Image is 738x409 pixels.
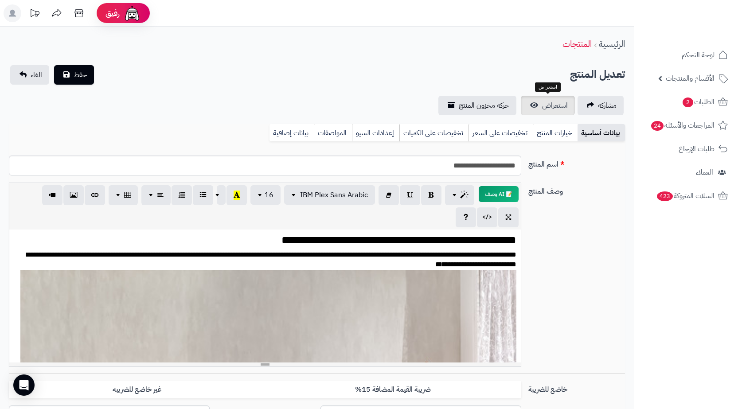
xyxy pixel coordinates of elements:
span: السلات المتروكة [656,190,715,202]
a: السلات المتروكة423 [640,185,733,206]
img: logo-2.png [678,7,730,25]
a: الطلبات2 [640,91,733,113]
span: استعراض [542,100,568,111]
span: 24 [651,121,664,131]
label: خاضع للضريبة [525,381,629,395]
a: إعدادات السيو [352,124,399,142]
a: العملاء [640,162,733,183]
span: الغاء [31,70,42,80]
a: تخفيضات على السعر [469,124,533,142]
a: المراجعات والأسئلة24 [640,115,733,136]
a: تحديثات المنصة [23,4,46,24]
span: 16 [265,190,273,200]
span: العملاء [696,166,713,179]
a: خيارات المنتج [533,124,578,142]
img: ai-face.png [123,4,141,22]
a: طلبات الإرجاع [640,138,733,160]
a: الغاء [10,65,49,85]
span: الطلبات [682,96,715,108]
span: رفيق [105,8,120,19]
h2: تعديل المنتج [570,66,625,84]
div: Open Intercom Messenger [13,374,35,396]
a: المنتجات [562,37,592,51]
span: لوحة التحكم [682,49,715,61]
a: لوحة التحكم [640,44,733,66]
label: غير خاضع للضريبه [9,381,265,399]
span: طلبات الإرجاع [679,143,715,155]
span: الأقسام والمنتجات [666,72,715,85]
span: 423 [656,191,673,202]
span: 2 [683,97,694,108]
a: بيانات إضافية [269,124,314,142]
span: المراجعات والأسئلة [650,119,715,132]
a: الرئيسية [599,37,625,51]
label: وصف المنتج [525,183,629,197]
span: مشاركه [598,100,617,111]
div: استعراض [535,82,561,92]
a: استعراض [521,96,575,115]
a: المواصفات [314,124,352,142]
label: اسم المنتج [525,156,629,170]
a: بيانات أساسية [578,124,625,142]
a: مشاركه [578,96,624,115]
span: حفظ [74,70,87,80]
span: حركة مخزون المنتج [459,100,509,111]
span: IBM Plex Sans Arabic [300,190,368,200]
button: 16 [250,185,281,205]
button: حفظ [54,65,94,85]
label: ضريبة القيمة المضافة 15% [265,381,521,399]
a: تخفيضات على الكميات [399,124,469,142]
button: IBM Plex Sans Arabic [284,185,375,205]
button: 📝 AI وصف [479,186,519,202]
a: حركة مخزون المنتج [438,96,516,115]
